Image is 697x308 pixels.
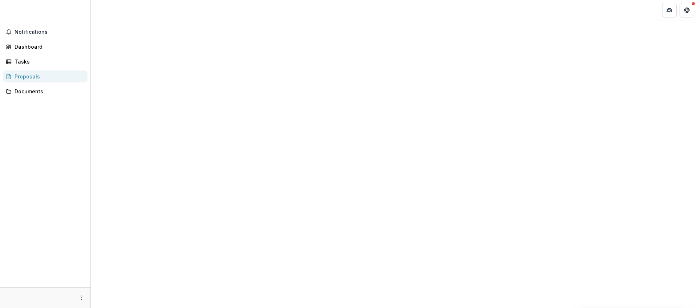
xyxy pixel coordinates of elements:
[15,88,82,95] div: Documents
[15,29,85,35] span: Notifications
[3,70,87,82] a: Proposals
[680,3,694,17] button: Get Help
[662,3,677,17] button: Partners
[77,293,86,302] button: More
[15,73,82,80] div: Proposals
[3,56,87,68] a: Tasks
[3,26,87,38] button: Notifications
[3,41,87,53] a: Dashboard
[15,58,82,65] div: Tasks
[3,85,87,97] a: Documents
[15,43,82,50] div: Dashboard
